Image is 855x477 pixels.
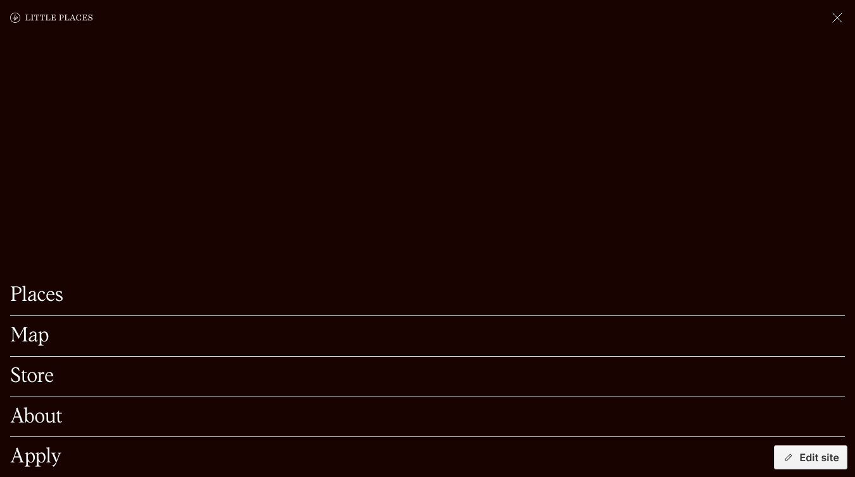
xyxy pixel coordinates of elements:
[10,407,845,427] a: About
[10,447,845,467] a: Apply
[10,286,845,305] a: Places
[774,445,847,469] button: Edit site
[10,326,845,346] a: Map
[10,367,845,386] a: Store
